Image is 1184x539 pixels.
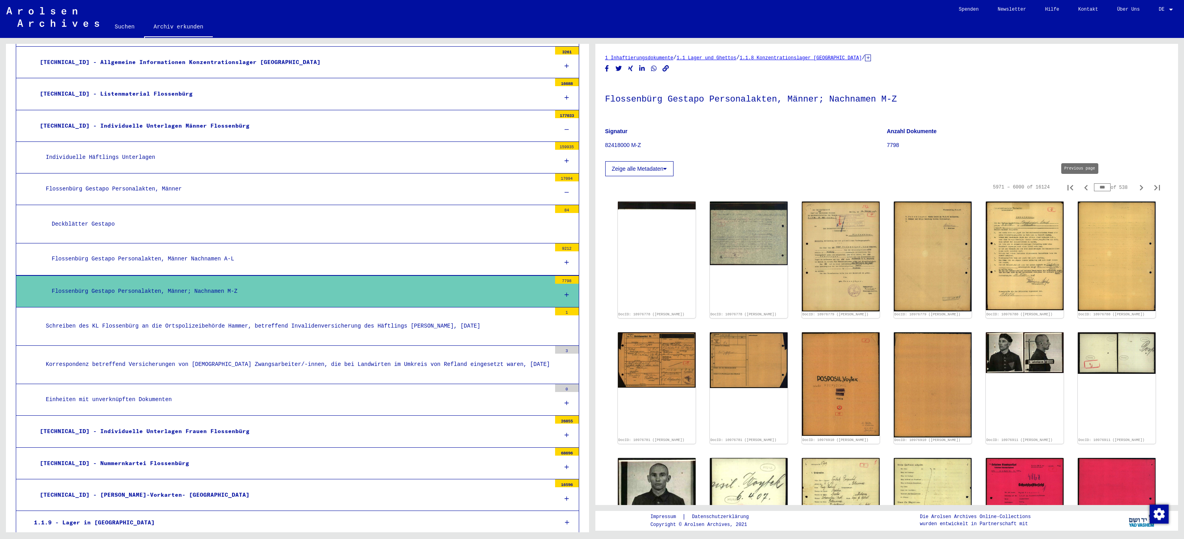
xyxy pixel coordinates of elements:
button: Share on LinkedIn [638,64,646,73]
img: 001.jpg [618,458,696,529]
button: Share on Twitter [615,64,623,73]
div: [TECHNICAL_ID] - Nummernkartei Flossenbürg [34,456,551,471]
a: Impressum [650,513,682,521]
img: 001.jpg [986,202,1064,310]
div: Deckblätter Gestapo [46,217,551,232]
div: [TECHNICAL_ID] - Allgemeine Informationen Konzentrationslager [GEOGRAPHIC_DATA] [34,55,551,70]
div: 17094 [555,173,579,181]
button: Last page [1149,179,1165,195]
a: DocID: 10976780 ([PERSON_NAME]) [986,313,1052,317]
img: Arolsen_neg.svg [6,7,99,27]
div: 0 [555,384,579,392]
a: DocID: 10976781 ([PERSON_NAME]) [618,438,684,442]
a: DocID: 10976778 ([PERSON_NAME]) [710,313,776,317]
div: [TECHNICAL_ID] - Individuelle Unterlagen Frauen Flossenbürg [34,424,551,439]
div: 159935 [555,142,579,150]
div: [TECHNICAL_ID] - [PERSON_NAME]-Vorkarten- [GEOGRAPHIC_DATA] [34,487,551,503]
p: 7798 [887,141,1168,149]
a: DocID: 10976779 ([PERSON_NAME]) [802,313,868,317]
a: Datenschutzerklärung [686,513,758,521]
div: Schreiben des KL Flossenbürg an die Ortspolizeibehörde Hammer, betreffend Invalidenversicherung d... [40,318,551,334]
span: / [736,55,739,61]
img: 002.jpg [894,202,972,311]
img: 001.jpg [618,202,696,264]
button: Copy link [662,64,670,73]
button: First page [1062,179,1078,195]
img: 002.jpg [894,332,972,437]
button: Share on Facebook [603,64,611,73]
button: Previous page [1078,179,1094,195]
a: DocID: 10976911 ([PERSON_NAME]) [1079,438,1145,442]
button: Share on Xing [627,64,635,73]
div: 26855 [555,416,579,424]
div: [TECHNICAL_ID] - Individuelle Unterlagen Männer Flossenbürg [34,118,551,134]
p: Die Arolsen Archives Online-Collections [920,513,1031,520]
div: 3 [555,346,579,354]
div: | [650,513,758,521]
div: Flossenbürg Gestapo Personalakten, Männer; Nachnamen M-Z [46,284,551,299]
img: 002.jpg [710,332,788,388]
img: 002.jpg [710,458,788,525]
a: DocID: 10976778 ([PERSON_NAME]) [618,313,684,317]
div: 5971 – 6000 of 16124 [993,184,1050,191]
b: Signatur [605,128,628,134]
h1: Flossenbürg Gestapo Personalakten, Männer; Nachnamen M-Z [605,81,1169,116]
button: Next page [1133,179,1149,195]
img: 001.jpg [986,332,1064,373]
a: 1.1 Lager und Ghettos [677,55,736,61]
div: Flossenbürg Gestapo Personalakten, Männer [40,181,551,197]
div: 3261 [555,47,579,55]
p: 82418000 M-Z [605,141,887,149]
img: 002.jpg [1078,332,1156,373]
div: 7798 [555,276,579,284]
a: DocID: 10976910 ([PERSON_NAME]) [894,438,960,442]
a: DocID: 10976779 ([PERSON_NAME]) [894,313,960,317]
div: 9212 [555,243,579,251]
button: Share on WhatsApp [650,64,658,73]
a: DocID: 10976781 ([PERSON_NAME]) [710,438,776,442]
img: 002.jpg [1078,202,1156,311]
a: Suchen [105,17,144,36]
div: 1.1.9 - Lager in [GEOGRAPHIC_DATA] [28,515,552,530]
a: 1.1.8 Konzentrationslager [GEOGRAPHIC_DATA] [739,55,862,61]
p: Copyright © Arolsen Archives, 2021 [650,521,758,528]
div: 177033 [555,110,579,118]
div: of 538 [1094,184,1133,191]
div: Individuelle Häftlings Unterlagen [40,150,551,165]
img: 001.jpg [618,332,696,388]
img: yv_logo.png [1127,511,1157,530]
a: 1 Inhaftierungsdokumente [605,55,674,61]
b: Anzahl Dokumente [887,128,936,134]
div: Flossenbürg Gestapo Personalakten, Männer Nachnamen A-L [46,251,551,267]
img: Zustimmung ändern [1150,505,1169,524]
div: [TECHNICAL_ID] - Listenmaterial Flossenbürg [34,86,551,102]
div: Einheiten mit unverknüpften Dokumenten [40,392,551,407]
div: 16688 [555,78,579,86]
p: wurden entwickelt in Partnerschaft mit [920,520,1031,528]
img: 001.jpg [802,332,880,436]
div: 16596 [555,479,579,487]
a: DocID: 10976780 ([PERSON_NAME]) [1079,313,1145,317]
span: DE [1159,7,1167,13]
span: / [673,55,676,61]
div: 84 [555,205,579,213]
a: Archiv erkunden [144,17,213,38]
div: Korrespondenz betreffend Versicherungen von [DEMOGRAPHIC_DATA] Zwangsarbeiter/-innen, die bei Lan... [40,357,551,372]
div: 68696 [555,448,579,456]
a: DocID: 10976911 ([PERSON_NAME]) [986,438,1052,442]
button: Zeige alle Metadaten [605,161,674,176]
div: 1 [555,307,579,315]
img: 002.jpg [710,202,788,265]
span: / [862,55,865,61]
img: 001.jpg [802,202,880,311]
a: DocID: 10976910 ([PERSON_NAME]) [802,438,868,442]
